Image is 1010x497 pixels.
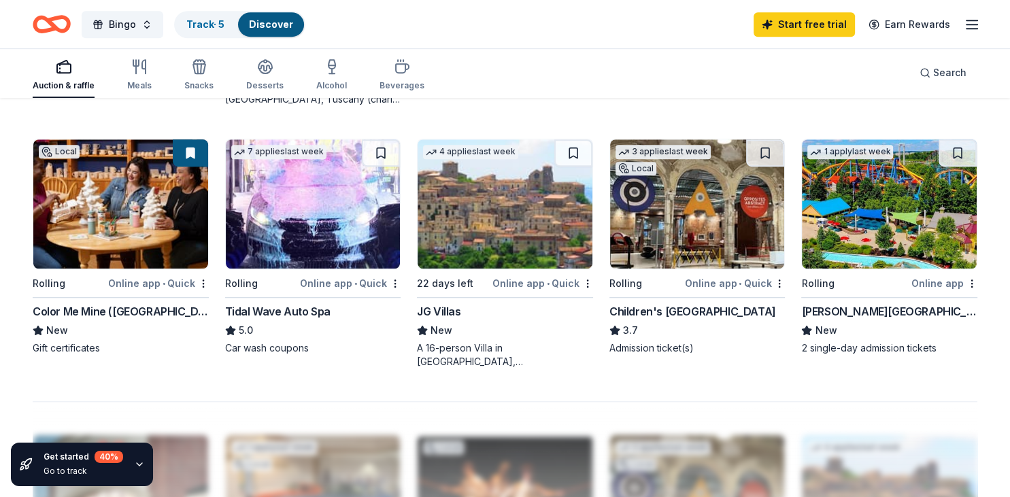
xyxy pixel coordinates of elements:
[860,12,958,37] a: Earn Rewards
[225,275,258,292] div: Rolling
[44,466,123,477] div: Go to track
[417,139,593,369] a: Image for JG Villas4 applieslast week22 days leftOnline app•QuickJG VillasNewA 16-person Villa in...
[46,322,68,339] span: New
[616,162,656,175] div: Local
[423,145,518,159] div: 4 applies last week
[802,139,977,269] img: Image for Dorney Park & Wildwater Kingdom
[431,322,452,339] span: New
[739,278,741,289] span: •
[610,139,785,269] img: Image for Children's Museum of Pittsburgh
[225,139,401,355] a: Image for Tidal Wave Auto Spa7 applieslast weekRollingOnline app•QuickTidal Wave Auto Spa5.0Car w...
[417,341,593,369] div: A 16-person Villa in [GEOGRAPHIC_DATA], [GEOGRAPHIC_DATA], [GEOGRAPHIC_DATA] for 7days/6nights (R...
[492,275,593,292] div: Online app Quick
[33,303,209,320] div: Color Me Mine ([GEOGRAPHIC_DATA])
[417,275,473,292] div: 22 days left
[933,65,966,81] span: Search
[300,275,401,292] div: Online app Quick
[225,303,331,320] div: Tidal Wave Auto Spa
[44,451,123,463] div: Get started
[623,322,638,339] span: 3.7
[33,341,209,355] div: Gift certificates
[815,322,837,339] span: New
[33,53,95,98] button: Auction & raffle
[684,275,785,292] div: Online app Quick
[95,451,123,463] div: 40 %
[33,139,209,355] a: Image for Color Me Mine (Lehigh Valley)LocalRollingOnline app•QuickColor Me Mine ([GEOGRAPHIC_DAT...
[354,278,357,289] span: •
[174,11,305,38] button: Track· 5Discover
[801,341,977,355] div: 2 single-day admission tickets
[246,53,284,98] button: Desserts
[33,8,71,40] a: Home
[547,278,550,289] span: •
[807,145,893,159] div: 1 apply last week
[616,145,711,159] div: 3 applies last week
[127,53,152,98] button: Meals
[127,80,152,91] div: Meals
[609,303,776,320] div: Children's [GEOGRAPHIC_DATA]
[184,80,214,91] div: Snacks
[754,12,855,37] a: Start free trial
[609,341,786,355] div: Admission ticket(s)
[239,322,253,339] span: 5.0
[184,53,214,98] button: Snacks
[39,145,80,158] div: Local
[109,16,136,33] span: Bingo
[380,80,424,91] div: Beverages
[380,53,424,98] button: Beverages
[249,18,293,30] a: Discover
[225,341,401,355] div: Car wash coupons
[417,303,460,320] div: JG Villas
[609,275,642,292] div: Rolling
[33,139,208,269] img: Image for Color Me Mine (Lehigh Valley)
[33,275,65,292] div: Rolling
[226,139,401,269] img: Image for Tidal Wave Auto Spa
[82,11,163,38] button: Bingo
[801,303,977,320] div: [PERSON_NAME][GEOGRAPHIC_DATA]
[108,275,209,292] div: Online app Quick
[246,80,284,91] div: Desserts
[231,145,326,159] div: 7 applies last week
[418,139,592,269] img: Image for JG Villas
[163,278,165,289] span: •
[801,275,834,292] div: Rolling
[33,80,95,91] div: Auction & raffle
[609,139,786,355] a: Image for Children's Museum of Pittsburgh3 applieslast weekLocalRollingOnline app•QuickChildren's...
[801,139,977,355] a: Image for Dorney Park & Wildwater Kingdom1 applylast weekRollingOnline app[PERSON_NAME][GEOGRAPHI...
[911,275,977,292] div: Online app
[316,80,347,91] div: Alcohol
[316,53,347,98] button: Alcohol
[909,59,977,86] button: Search
[186,18,224,30] a: Track· 5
